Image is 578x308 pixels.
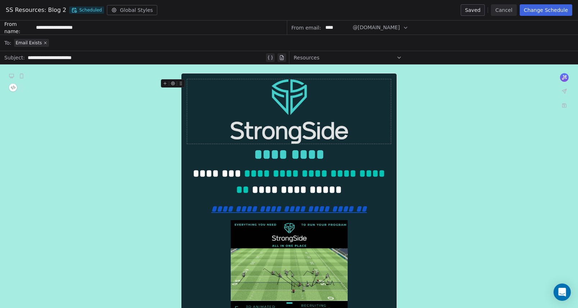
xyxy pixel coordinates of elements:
span: Resources [294,54,320,61]
span: @[DOMAIN_NAME] [353,24,400,31]
span: From name: [4,21,33,35]
span: Scheduled [69,6,104,14]
span: Email Exists [15,40,42,46]
span: Subject: [4,54,25,63]
span: SS Resources: Blog 2 [6,6,66,14]
button: Cancel [491,4,516,16]
div: Open Intercom Messenger [554,284,571,301]
span: To: [4,39,11,46]
button: Change Schedule [520,4,572,16]
button: Saved [461,4,485,16]
span: From email: [292,24,321,31]
button: Global Styles [107,5,157,15]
